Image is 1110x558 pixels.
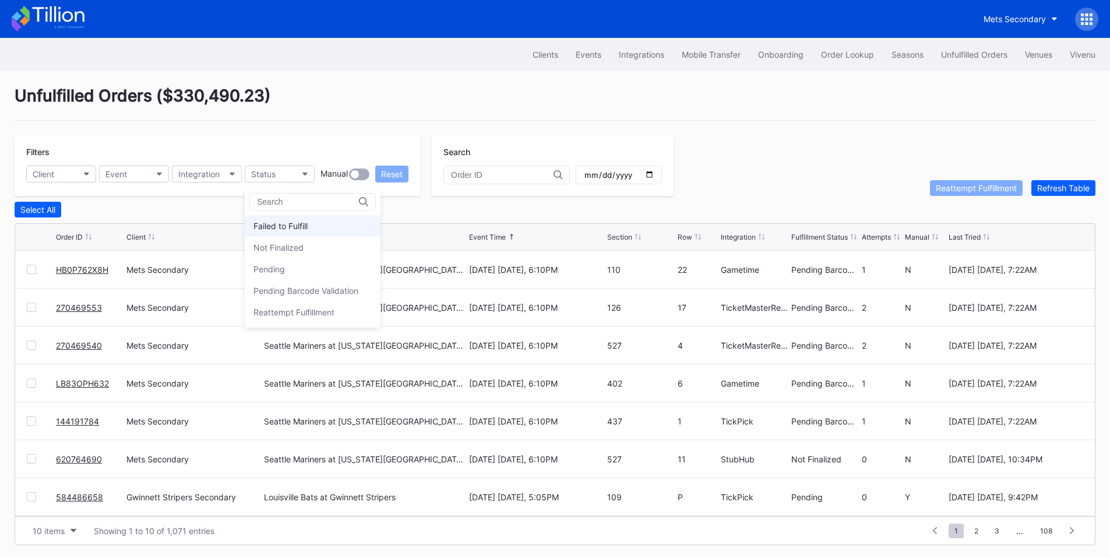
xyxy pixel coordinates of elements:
div: Pending [253,264,285,274]
div: Reattempt Fulfillment [253,307,334,317]
div: Failed to Fulfill [253,221,308,231]
div: Not Finalized [253,243,304,252]
input: Search [257,197,359,206]
div: Pending Barcode Validation [253,286,358,296]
